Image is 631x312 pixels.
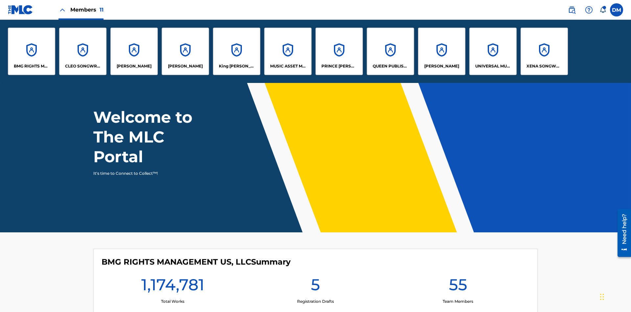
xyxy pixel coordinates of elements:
div: Drag [600,287,604,307]
a: Accounts[PERSON_NAME] [162,28,209,75]
a: AccountsQUEEN PUBLISHA [367,28,414,75]
a: AccountsKing [PERSON_NAME] [213,28,260,75]
a: Accounts[PERSON_NAME] [418,28,465,75]
p: ELVIS COSTELLO [117,63,152,69]
img: help [585,6,593,14]
p: UNIVERSAL MUSIC PUB GROUP [475,63,511,69]
span: Members [70,6,104,13]
h1: 55 [449,275,467,299]
p: QUEEN PUBLISHA [373,63,409,69]
p: XENA SONGWRITER [526,63,562,69]
h1: 1,174,781 [141,275,204,299]
h1: Welcome to The MLC Portal [93,107,216,167]
p: Team Members [443,299,473,304]
a: AccountsBMG RIGHTS MANAGEMENT US, LLC [8,28,55,75]
p: RONALD MCTESTERSON [424,63,459,69]
p: MUSIC ASSET MANAGEMENT (MAM) [270,63,306,69]
p: Total Works [161,299,184,304]
iframe: Chat Widget [598,280,631,312]
a: AccountsCLEO SONGWRITER [59,28,106,75]
a: Accounts[PERSON_NAME] [110,28,158,75]
iframe: Resource Center [613,206,631,260]
a: AccountsXENA SONGWRITER [521,28,568,75]
h4: BMG RIGHTS MANAGEMENT US, LLC [102,257,291,267]
img: MLC Logo [8,5,33,14]
a: AccountsMUSIC ASSET MANAGEMENT (MAM) [264,28,312,75]
span: 11 [100,7,104,13]
p: EYAMA MCSINGER [168,63,203,69]
p: CLEO SONGWRITER [65,63,101,69]
p: PRINCE MCTESTERSON [321,63,357,69]
div: Notifications [599,7,606,13]
p: BMG RIGHTS MANAGEMENT US, LLC [14,63,50,69]
a: AccountsUNIVERSAL MUSIC PUB GROUP [469,28,517,75]
a: Public Search [565,3,578,16]
div: Help [582,3,596,16]
p: King McTesterson [219,63,255,69]
img: search [568,6,576,14]
p: It's time to Connect to Collect™! [93,170,207,176]
img: Close [58,6,66,14]
div: User Menu [610,3,623,16]
h1: 5 [311,275,320,299]
a: AccountsPRINCE [PERSON_NAME] [315,28,363,75]
p: Registration Drafts [297,299,334,304]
